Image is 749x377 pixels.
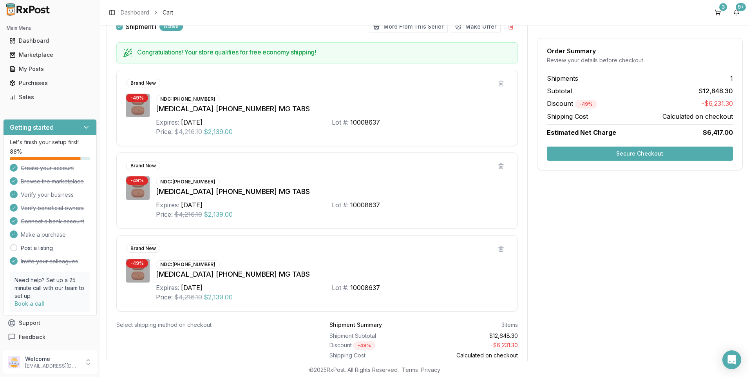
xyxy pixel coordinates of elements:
img: RxPost Logo [3,3,53,16]
img: User avatar [8,356,20,368]
span: $2,139.00 [204,127,233,136]
div: Dashboard [9,37,90,45]
span: $6,417.00 [703,128,733,137]
span: Browse the marketplace [21,178,84,185]
div: Review your details before checkout [547,56,733,64]
a: Sales [6,90,94,104]
span: Estimated Net Charge [547,129,616,136]
button: Feedback [3,330,97,344]
span: Create your account [21,164,74,172]
a: Terms [402,366,418,373]
a: Marketplace [6,48,94,62]
div: [MEDICAL_DATA] [PHONE_NUMBER] MG TABS [156,269,508,280]
span: Subtotal [547,86,572,96]
div: [MEDICAL_DATA] [PHONE_NUMBER] MG TABS [156,186,508,197]
div: Purchases [9,79,90,87]
span: Make a purchase [21,231,66,239]
nav: breadcrumb [121,9,173,16]
div: Price: [156,127,173,136]
div: - 49 % [126,176,148,185]
div: Sales [9,93,90,101]
a: My Posts [6,62,94,76]
div: - 49 % [126,259,148,268]
span: Make Offer [465,23,496,31]
div: - 49 % [353,341,375,350]
div: - 49 % [575,100,597,109]
span: Shipments [547,74,578,83]
div: Brand New [126,161,160,170]
a: Dashboard [121,9,149,16]
a: Book a call [14,300,45,307]
button: Support [3,316,97,330]
p: Welcome [25,355,80,363]
p: [EMAIL_ADDRESS][DOMAIN_NAME] [25,363,80,369]
h5: Congratulations! Your store qualifies for free economy shipping! [137,49,511,55]
div: $12,648.30 [427,332,517,340]
img: Biktarvy 50-200-25 MG TABS [126,259,150,283]
span: $4,216.10 [174,127,202,136]
div: Select shipping method on checkout [116,321,304,329]
a: Dashboard [6,34,94,48]
button: Secure Checkout [547,147,733,161]
button: Purchases [3,77,97,89]
div: [MEDICAL_DATA] [PHONE_NUMBER] MG TABS [156,103,508,114]
a: Privacy [421,366,440,373]
button: 3 [711,6,724,19]
h2: Main Menu [6,25,94,31]
span: $2,139.00 [204,292,233,302]
div: $6,417.00 [427,361,517,369]
div: 10008637 [350,200,380,210]
div: Lot #: [332,200,349,210]
span: Verify beneficial owners [21,204,84,212]
button: My Posts [3,63,97,75]
p: Let's finish your setup first! [10,138,90,146]
span: Verify your business [21,191,74,199]
span: $12,648.30 [699,86,733,96]
div: 10008637 [350,283,380,292]
div: Expires: [156,283,179,292]
div: Shipment Summary [329,321,382,329]
button: More From This Seller [369,20,448,33]
div: Lot #: [332,283,349,292]
span: Shipping Cost [547,112,588,121]
div: Brand New [126,79,160,87]
div: Calculated on checkout [427,352,517,359]
div: Marketplace [9,51,90,59]
div: 10008637 [350,118,380,127]
div: 9+ [736,3,746,11]
button: Marketplace [3,49,97,61]
span: $4,216.10 [174,292,202,302]
div: Expires: [156,200,179,210]
div: [DATE] [181,200,203,210]
button: Dashboard [3,34,97,47]
div: Price: [156,292,173,302]
div: Shipping Cost [329,352,420,359]
div: Shipment Subtotal [329,332,420,340]
a: Purchases [6,76,94,90]
div: Active [159,22,183,31]
div: - $6,231.30 [427,341,517,350]
img: Biktarvy 50-200-25 MG TABS [126,176,150,200]
span: Discount [547,100,597,107]
div: My Posts [9,65,90,73]
button: Make Offer [451,20,501,33]
a: Post a listing [21,244,53,252]
span: Connect a bank account [21,217,84,225]
span: 1 [730,74,733,83]
div: 3 [719,3,727,11]
div: - 49 % [126,94,148,102]
div: Estimated Total [329,361,420,369]
span: Invite your colleagues [21,257,78,265]
span: Cart [163,9,173,16]
div: NDC: [PHONE_NUMBER] [156,95,220,103]
span: $4,216.10 [174,210,202,219]
div: Lot #: [332,118,349,127]
h3: Getting started [10,123,54,132]
button: 9+ [730,6,743,19]
div: [DATE] [181,283,203,292]
span: 88 % [10,148,22,156]
img: Biktarvy 50-200-25 MG TABS [126,94,150,117]
div: NDC: [PHONE_NUMBER] [156,260,220,269]
div: Discount [329,341,420,350]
